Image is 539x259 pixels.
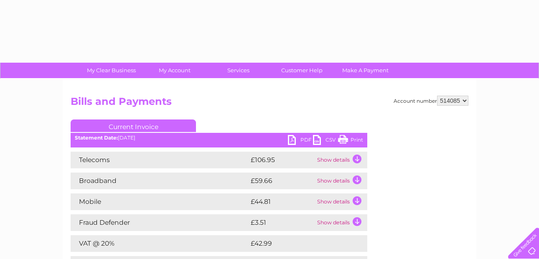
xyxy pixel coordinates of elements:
[249,214,315,231] td: £3.51
[71,235,249,252] td: VAT @ 20%
[71,135,367,141] div: [DATE]
[315,173,367,189] td: Show details
[313,135,338,147] a: CSV
[71,214,249,231] td: Fraud Defender
[249,235,351,252] td: £42.99
[315,214,367,231] td: Show details
[204,63,273,78] a: Services
[249,152,315,168] td: £106.95
[267,63,336,78] a: Customer Help
[249,173,315,189] td: £59.66
[71,119,196,132] a: Current Invoice
[75,135,118,141] b: Statement Date:
[249,193,315,210] td: £44.81
[77,63,146,78] a: My Clear Business
[71,96,468,112] h2: Bills and Payments
[315,152,367,168] td: Show details
[394,96,468,106] div: Account number
[71,173,249,189] td: Broadband
[288,135,313,147] a: PDF
[71,193,249,210] td: Mobile
[331,63,400,78] a: Make A Payment
[71,152,249,168] td: Telecoms
[140,63,209,78] a: My Account
[338,135,363,147] a: Print
[315,193,367,210] td: Show details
